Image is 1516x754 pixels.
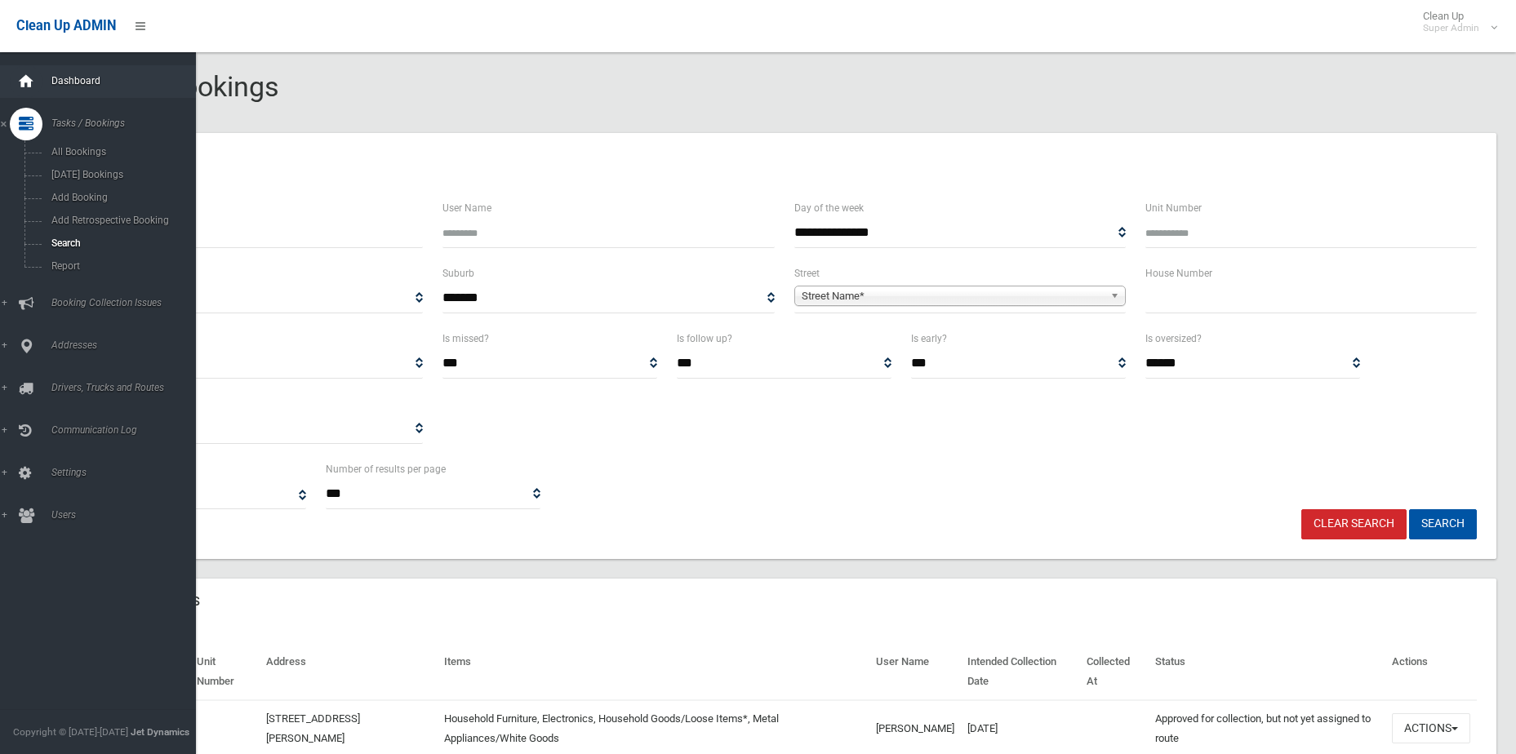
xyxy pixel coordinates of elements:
span: Clean Up [1415,10,1496,34]
a: [STREET_ADDRESS][PERSON_NAME] [266,712,360,744]
th: Collected At [1080,644,1149,700]
label: Is missed? [442,330,489,348]
label: Unit Number [1145,199,1202,217]
span: Users [47,509,208,521]
span: Communication Log [47,424,208,436]
span: All Bookings [47,146,194,157]
span: Add Retrospective Booking [47,215,194,226]
span: Dashboard [47,75,208,86]
label: User Name [442,199,491,217]
span: Tasks / Bookings [47,118,208,129]
span: Settings [47,467,208,478]
span: Report [47,260,194,272]
span: Drivers, Trucks and Routes [47,382,208,393]
span: Addresses [47,339,208,351]
strong: Jet Dynamics [131,726,189,738]
span: Street Name* [802,286,1104,306]
span: Add Booking [47,192,194,203]
small: Super Admin [1423,22,1479,34]
span: Search [47,237,194,249]
label: Suburb [442,264,474,282]
label: Day of the week [794,199,864,217]
th: Address [260,644,438,700]
th: Unit Number [190,644,260,700]
th: Status [1149,644,1385,700]
th: Items [438,644,869,700]
button: Search [1409,509,1477,539]
label: Is early? [911,330,947,348]
label: Is follow up? [677,330,732,348]
span: Booking Collection Issues [47,297,208,308]
span: [DATE] Bookings [47,169,194,180]
label: Number of results per page [326,460,446,478]
label: Is oversized? [1145,330,1202,348]
th: Actions [1385,644,1477,700]
a: Clear Search [1301,509,1407,539]
th: Intended Collection Date [961,644,1080,700]
span: Copyright © [DATE]-[DATE] [13,726,128,738]
span: Clean Up ADMIN [16,18,116,33]
button: Actions [1392,713,1470,743]
th: User Name [869,644,961,700]
label: House Number [1145,264,1212,282]
label: Street [794,264,820,282]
